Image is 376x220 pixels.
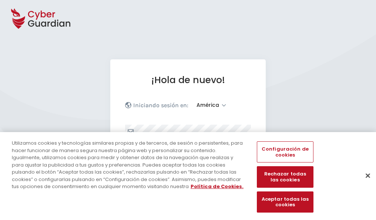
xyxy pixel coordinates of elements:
[133,102,188,109] p: Iniciando sesión en:
[12,139,246,190] div: Utilizamos cookies y tecnologías similares propias y de terceros, de sesión o persistentes, para ...
[257,167,313,188] button: Rechazar todas las cookies
[191,183,244,190] a: Más información sobre su privacidad, se abre en una nueva pestaña
[125,74,251,86] h1: ¡Hola de nuevo!
[257,191,313,213] button: Aceptar todas las cookies
[360,167,376,184] button: Cerrar
[257,141,313,162] button: Configuración de cookies, Abre el cuadro de diálogo del centro de preferencias.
